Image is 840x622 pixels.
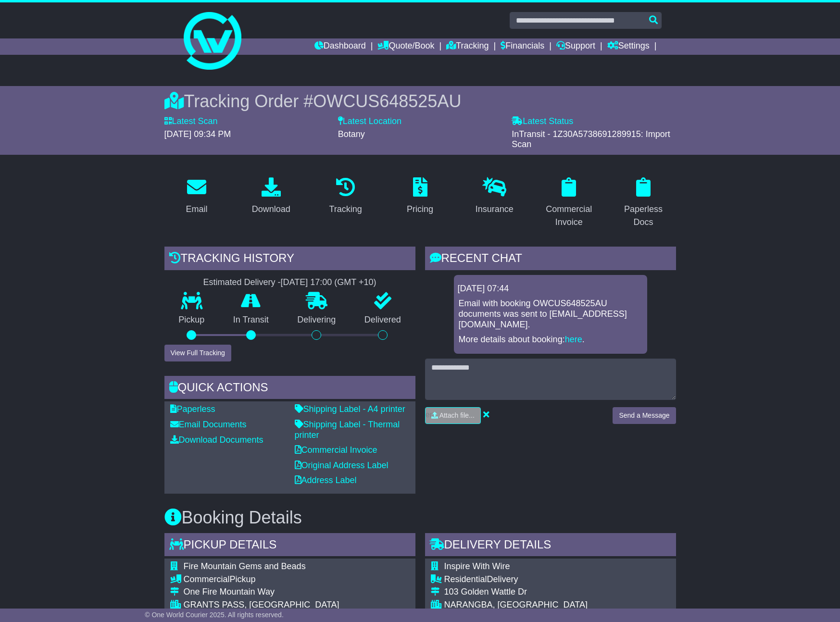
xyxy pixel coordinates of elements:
div: Email [186,203,207,216]
a: Paperless [170,404,215,414]
p: Delivering [283,315,351,325]
a: Tracking [323,174,368,219]
div: NARANGBA, [GEOGRAPHIC_DATA] [444,600,662,610]
div: 103 Golden Wattle Dr [444,587,662,597]
button: Send a Message [613,407,676,424]
div: Paperless Docs [617,203,670,229]
div: Delivery [444,574,662,585]
div: Pickup Details [164,533,415,559]
a: Dashboard [314,38,366,55]
a: Email Documents [170,420,247,429]
div: GRANTS PASS, [GEOGRAPHIC_DATA] [184,600,339,610]
a: Paperless Docs [611,174,676,232]
div: Quick Actions [164,376,415,402]
span: [DATE] 09:34 PM [164,129,231,139]
div: One Fire Mountain Way [184,587,339,597]
a: Original Address Label [295,460,389,470]
a: Tracking [446,38,489,55]
span: Botany [338,129,365,139]
a: Download [246,174,297,219]
span: InTransit - 1Z30A5738691289915: Import Scan [512,129,670,149]
a: Settings [607,38,650,55]
span: Inspire With Wire [444,561,510,571]
a: Email [179,174,213,219]
div: Tracking Order # [164,91,676,112]
div: Tracking history [164,247,415,273]
label: Latest Status [512,116,573,127]
div: [DATE] 07:44 [458,284,643,294]
div: Commercial Invoice [543,203,595,229]
p: Delivered [350,315,415,325]
label: Latest Location [338,116,401,127]
div: Pricing [407,203,433,216]
span: Commercial [184,574,230,584]
p: Pickup [164,315,219,325]
span: Fire Mountain Gems and Beads [184,561,306,571]
label: Latest Scan [164,116,218,127]
div: [DATE] 17:00 (GMT +10) [281,277,376,288]
a: Quote/Book [377,38,434,55]
a: Shipping Label - Thermal printer [295,420,400,440]
a: Financials [501,38,544,55]
p: In Transit [219,315,283,325]
a: Download Documents [170,435,263,445]
div: RECENT CHAT [425,247,676,273]
span: OWCUS648525AU [313,91,461,111]
a: Support [556,38,595,55]
p: Email with booking OWCUS648525AU documents was sent to [EMAIL_ADDRESS][DOMAIN_NAME]. [459,299,642,330]
a: Address Label [295,475,357,485]
span: © One World Courier 2025. All rights reserved. [145,611,284,619]
div: Pickup [184,574,339,585]
a: Commercial Invoice [295,445,377,455]
h3: Booking Details [164,508,676,527]
a: here [565,335,582,344]
a: Shipping Label - A4 printer [295,404,405,414]
a: Pricing [401,174,439,219]
a: Commercial Invoice [537,174,602,232]
button: View Full Tracking [164,345,231,361]
div: Estimated Delivery - [164,277,415,288]
p: More details about booking: . [459,335,642,345]
span: Residential [444,574,487,584]
div: Download [252,203,290,216]
a: Insurance [469,174,520,219]
div: Insurance [476,203,514,216]
div: Delivery Details [425,533,676,559]
div: Tracking [329,203,362,216]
